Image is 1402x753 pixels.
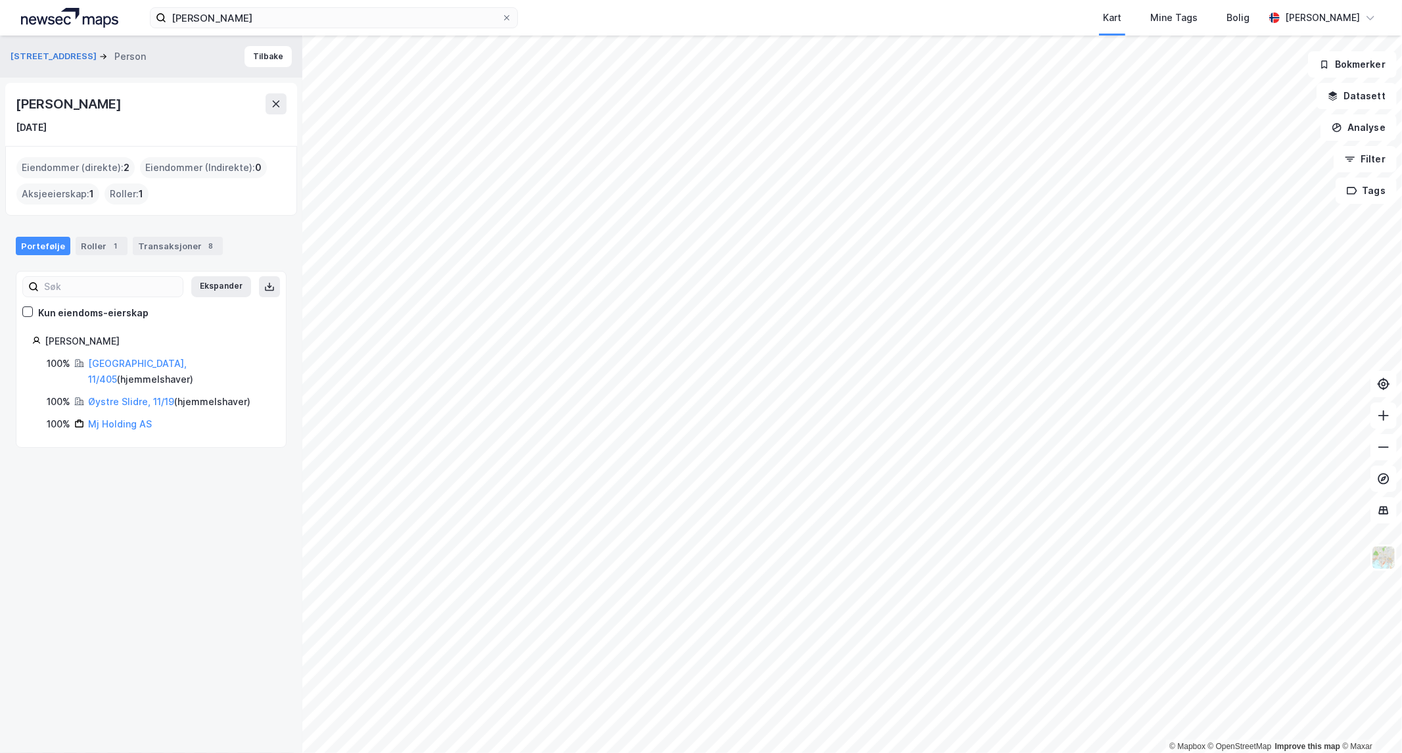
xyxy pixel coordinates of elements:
[1208,742,1272,751] a: OpenStreetMap
[255,160,262,176] span: 0
[88,418,152,429] a: Mj Holding AS
[1227,10,1250,26] div: Bolig
[76,237,128,255] div: Roller
[45,333,270,349] div: [PERSON_NAME]
[89,186,94,202] span: 1
[1371,545,1396,570] img: Z
[16,157,135,178] div: Eiendommer (direkte) :
[47,394,70,410] div: 100%
[88,396,174,407] a: Øystre Slidre, 11/19
[1320,114,1397,141] button: Analyse
[114,49,146,64] div: Person
[1336,178,1397,204] button: Tags
[1336,690,1402,753] iframe: Chat Widget
[88,358,187,385] a: [GEOGRAPHIC_DATA], 11/405
[124,160,129,176] span: 2
[16,237,70,255] div: Portefølje
[140,157,267,178] div: Eiendommer (Indirekte) :
[1334,146,1397,172] button: Filter
[16,183,99,205] div: Aksjeeierskap :
[166,8,502,28] input: Søk på adresse, matrikkel, gårdeiere, leietakere eller personer
[16,93,124,114] div: [PERSON_NAME]
[1150,10,1198,26] div: Mine Tags
[88,394,250,410] div: ( hjemmelshaver )
[38,305,149,321] div: Kun eiendoms-eierskap
[88,356,270,387] div: ( hjemmelshaver )
[1308,51,1397,78] button: Bokmerker
[1103,10,1121,26] div: Kart
[47,356,70,372] div: 100%
[16,120,47,135] div: [DATE]
[1275,742,1340,751] a: Improve this map
[1285,10,1360,26] div: [PERSON_NAME]
[139,186,143,202] span: 1
[191,276,251,297] button: Ekspander
[39,277,183,297] input: Søk
[133,237,223,255] div: Transaksjoner
[21,8,118,28] img: logo.a4113a55bc3d86da70a041830d287a7e.svg
[11,50,99,63] button: [STREET_ADDRESS]
[105,183,149,205] div: Roller :
[245,46,292,67] button: Tilbake
[1336,690,1402,753] div: Kontrollprogram for chat
[109,239,122,253] div: 1
[47,416,70,432] div: 100%
[1169,742,1205,751] a: Mapbox
[1317,83,1397,109] button: Datasett
[204,239,218,253] div: 8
